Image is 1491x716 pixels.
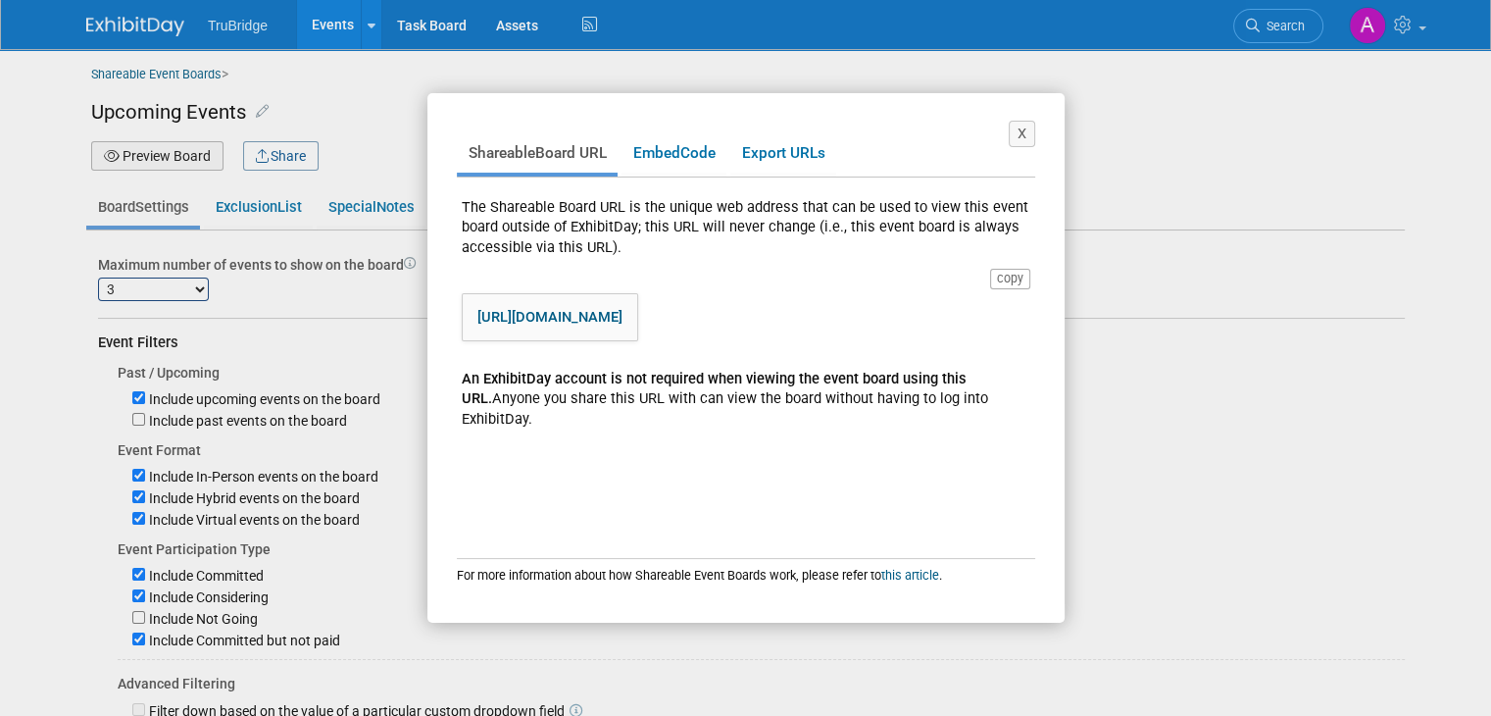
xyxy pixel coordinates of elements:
span: Anyone you share this URL with can view the board without having to log into ExhibitDay. [462,389,988,428]
a: ShareableBoard URL [457,134,618,173]
a: Export URLs [730,134,836,173]
a: this article [881,568,939,583]
div: An ExhibitDay account is not required when viewing the event board using this URL. [462,369,1030,431]
button: X [1009,121,1035,147]
div: For more information about how Shareable Event Boards work, please refer to . [457,558,1035,585]
span: Shareable [469,144,535,162]
button: copy [990,269,1030,288]
a: EmbedCode [621,134,726,173]
span: Embed [633,144,680,162]
div: The Shareable Board URL is the unique web address that can be used to view this event board outsi... [462,197,1030,259]
a: [URL][DOMAIN_NAME] [477,308,622,326]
